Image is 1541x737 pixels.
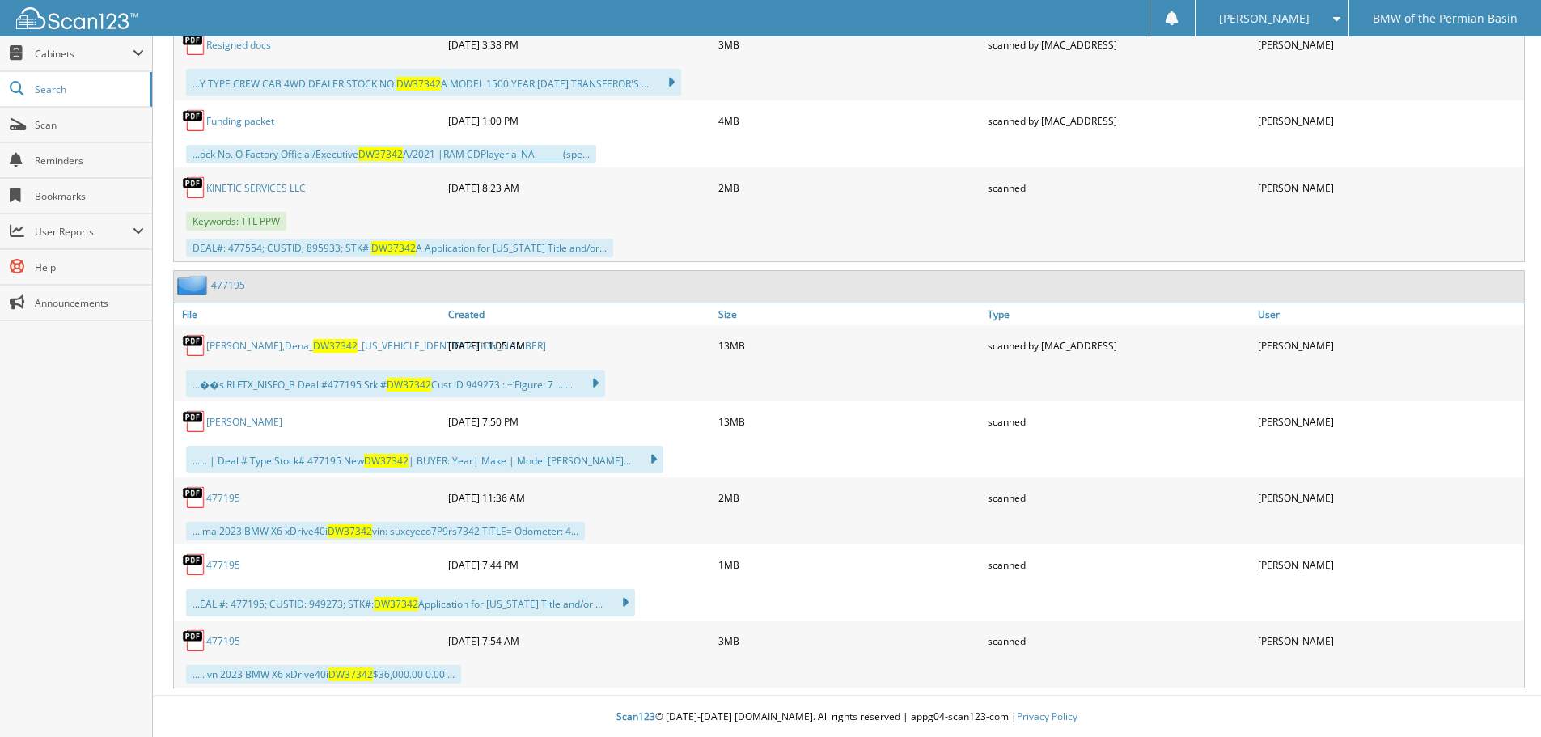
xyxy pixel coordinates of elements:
[35,118,144,132] span: Scan
[186,446,663,473] div: ...... | Deal # Type Stock# 477195 New | BUYER: Year| Make | Model [PERSON_NAME]...
[984,303,1254,325] a: Type
[714,405,984,438] div: 13MB
[984,28,1254,61] div: scanned by [MAC_ADDRESS]
[1254,625,1524,657] div: [PERSON_NAME]
[206,634,240,648] a: 477195
[714,28,984,61] div: 3MB
[1219,14,1310,23] span: [PERSON_NAME]
[714,625,984,657] div: 3MB
[174,303,444,325] a: File
[182,485,206,510] img: PDF.png
[186,370,605,397] div: ...��s RLFTX_NISFO_B Deal #477195 Stk # Cust iD 949273 : +‘Figure: 7 ... ...
[206,114,274,128] a: Funding packet
[1373,14,1518,23] span: BMW of the Permian Basin
[444,28,714,61] div: [DATE] 3:38 PM
[177,275,211,295] img: folder2.png
[186,239,613,257] div: DEAL#: 477554; CUSTID; 895933; STK#: A Application for [US_STATE] Title and/or...
[182,176,206,200] img: PDF.png
[328,524,372,538] span: DW37342
[444,303,714,325] a: Created
[186,665,461,684] div: ... . vn 2023 BMW X6 xDrive40i $36,000.00 0.00 ...
[444,625,714,657] div: [DATE] 7:54 AM
[206,558,240,572] a: 477195
[35,260,144,274] span: Help
[1254,481,1524,514] div: [PERSON_NAME]
[984,549,1254,581] div: scanned
[186,145,596,163] div: ...ock No. O Factory Official/Executive A/2021 |RAM CDPlayer a_NA_______(spe...
[182,333,206,358] img: PDF.png
[714,549,984,581] div: 1MB
[153,697,1541,737] div: © [DATE]-[DATE] [DOMAIN_NAME]. All rights reserved | appg04-scan123-com |
[984,405,1254,438] div: scanned
[371,241,416,255] span: DW37342
[1254,303,1524,325] a: User
[182,108,206,133] img: PDF.png
[186,589,635,616] div: ...EAL #: 477195; CUSTID: 949273; STK#: Application for [US_STATE] Title and/or ...
[35,154,144,167] span: Reminders
[16,7,138,29] img: scan123-logo-white.svg
[387,378,431,392] span: DW37342
[206,181,306,195] a: KINETIC SERVICES LLC
[1254,28,1524,61] div: [PERSON_NAME]
[35,83,142,96] span: Search
[714,104,984,137] div: 4MB
[374,597,418,611] span: DW37342
[984,625,1254,657] div: scanned
[1254,549,1524,581] div: [PERSON_NAME]
[1254,329,1524,362] div: [PERSON_NAME]
[182,409,206,434] img: PDF.png
[984,329,1254,362] div: scanned by [MAC_ADDRESS]
[186,522,585,540] div: ... ma 2023 BMW X6 xDrive40i vin: suxcyeco7P9rs7342 TITLE= Odometer: 4...
[1254,172,1524,204] div: [PERSON_NAME]
[211,278,245,292] a: 477195
[714,329,984,362] div: 13MB
[984,481,1254,514] div: scanned
[714,172,984,204] div: 2MB
[444,329,714,362] div: [DATE] 11:05 AM
[328,667,373,681] span: DW37342
[984,104,1254,137] div: scanned by [MAC_ADDRESS]
[206,38,271,52] a: Resigned docs
[714,481,984,514] div: 2MB
[182,32,206,57] img: PDF.png
[444,104,714,137] div: [DATE] 1:00 PM
[396,77,441,91] span: DW37342
[616,709,655,723] span: Scan123
[714,303,984,325] a: Size
[206,415,282,429] a: [PERSON_NAME]
[182,629,206,653] img: PDF.png
[1017,709,1077,723] a: Privacy Policy
[313,339,358,353] span: DW37342
[206,339,546,353] a: [PERSON_NAME],Dena_DW37342_[US_VEHICLE_IDENTIFICATION_NUMBER]
[444,405,714,438] div: [DATE] 7:50 PM
[206,491,240,505] a: 477195
[444,481,714,514] div: [DATE] 11:36 AM
[35,225,133,239] span: User Reports
[358,147,403,161] span: DW37342
[186,69,681,96] div: ...Y TYPE CREW CAB 4WD DEALER STOCK NO. A MODEL 1500 YEAR [DATE] TRANSFEROR'S ...
[186,212,286,231] span: Keywords: TTL PPW
[1254,405,1524,438] div: [PERSON_NAME]
[35,189,144,203] span: Bookmarks
[444,172,714,204] div: [DATE] 8:23 AM
[35,296,144,310] span: Announcements
[444,549,714,581] div: [DATE] 7:44 PM
[35,47,133,61] span: Cabinets
[182,553,206,577] img: PDF.png
[364,454,409,468] span: DW37342
[1460,659,1541,737] iframe: Chat Widget
[984,172,1254,204] div: scanned
[1254,104,1524,137] div: [PERSON_NAME]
